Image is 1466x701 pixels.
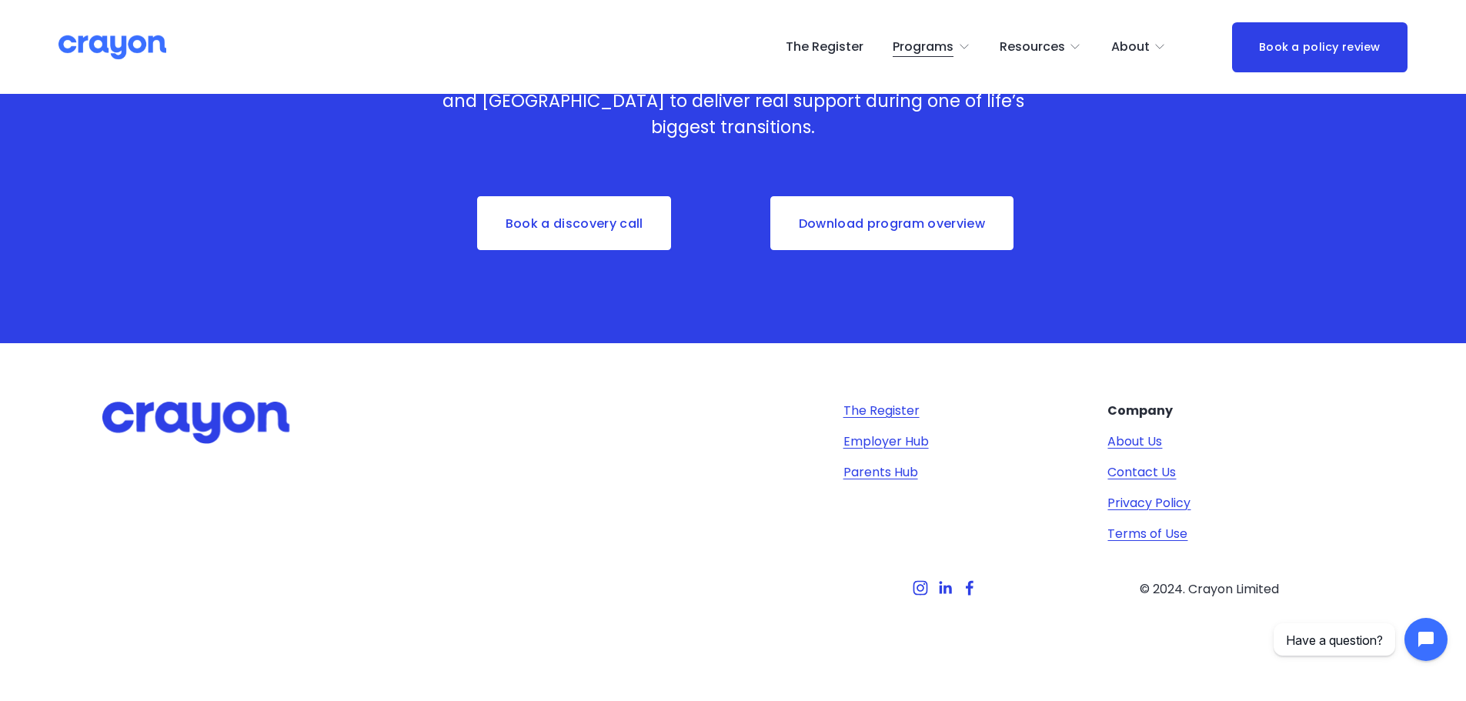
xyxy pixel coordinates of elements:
img: Crayon [58,34,166,61]
a: Terms of Use [1107,525,1187,543]
strong: Company [1107,402,1173,419]
p: Crayon partners with leading employers across [GEOGRAPHIC_DATA] and [GEOGRAPHIC_DATA] to deliver ... [419,63,1046,141]
a: folder dropdown [1111,35,1167,59]
a: Parents Hub [843,463,918,482]
a: Contact Us [1107,463,1176,482]
a: Employer Hub [843,432,929,451]
a: Download program overview [769,195,1015,252]
span: Resources [1000,36,1065,58]
a: Privacy Policy [1107,494,1190,512]
a: folder dropdown [893,35,970,59]
a: LinkedIn [937,580,953,596]
span: Programs [893,36,953,58]
a: About Us [1107,432,1162,451]
a: Book a discovery call [476,195,673,252]
a: Book a policy review [1232,22,1408,72]
p: © 2024. Crayon Limited [1107,580,1311,599]
span: About [1111,36,1150,58]
a: The Register [786,35,863,59]
a: Instagram [913,580,928,596]
a: Facebook [962,580,977,596]
a: The Register [843,402,920,420]
a: folder dropdown [1000,35,1082,59]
